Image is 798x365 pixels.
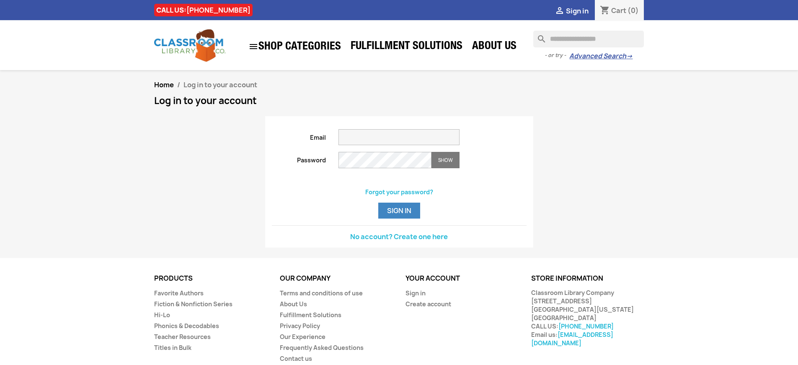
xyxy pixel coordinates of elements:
a: Teacher Resources [154,333,211,341]
a: Terms and conditions of use [280,289,363,297]
a: Phonics & Decodables [154,322,219,330]
a: Titles in Bulk [154,344,191,352]
p: Products [154,275,267,282]
span: → [626,52,633,60]
i:  [248,42,258,52]
input: Password input [338,152,431,168]
button: Show [431,152,460,168]
a: [PHONE_NUMBER] [186,5,251,15]
div: CALL US: [154,4,253,16]
i:  [555,6,565,16]
label: Email [266,129,333,142]
a: Our Experience [280,333,325,341]
a:  Sign in [555,6,589,16]
h1: Log in to your account [154,96,644,106]
span: Sign in [566,6,589,16]
span: - or try - [545,51,569,60]
a: About Us [280,300,307,308]
a: Fiction & Nonfiction Series [154,300,232,308]
img: Classroom Library Company [154,29,225,62]
a: Your account [405,274,460,283]
a: Favorite Authors [154,289,204,297]
a: Sign in [405,289,426,297]
p: Our company [280,275,393,282]
a: Advanced Search→ [569,52,633,60]
input: Search [533,31,644,47]
a: Hi-Lo [154,311,170,319]
i: shopping_cart [600,6,610,16]
a: Forgot your password? [365,188,433,196]
a: About Us [468,39,521,55]
a: Fulfillment Solutions [280,311,341,319]
a: [EMAIL_ADDRESS][DOMAIN_NAME] [531,331,613,347]
a: [PHONE_NUMBER] [558,322,614,330]
a: No account? Create one here [350,232,448,241]
a: Home [154,80,174,89]
i: search [533,31,543,41]
button: Sign in [378,203,420,219]
p: Store information [531,275,644,282]
a: Privacy Policy [280,322,320,330]
label: Password [266,152,333,164]
span: Log in to your account [183,80,257,89]
span: (0) [628,6,639,15]
span: Cart [611,6,626,15]
a: Frequently Asked Questions [280,344,364,352]
a: SHOP CATEGORIES [244,37,345,56]
a: Contact us [280,355,312,362]
a: Create account [405,300,451,308]
div: Classroom Library Company [STREET_ADDRESS] [GEOGRAPHIC_DATA][US_STATE] [GEOGRAPHIC_DATA] CALL US:... [531,289,644,347]
a: Fulfillment Solutions [346,39,467,55]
